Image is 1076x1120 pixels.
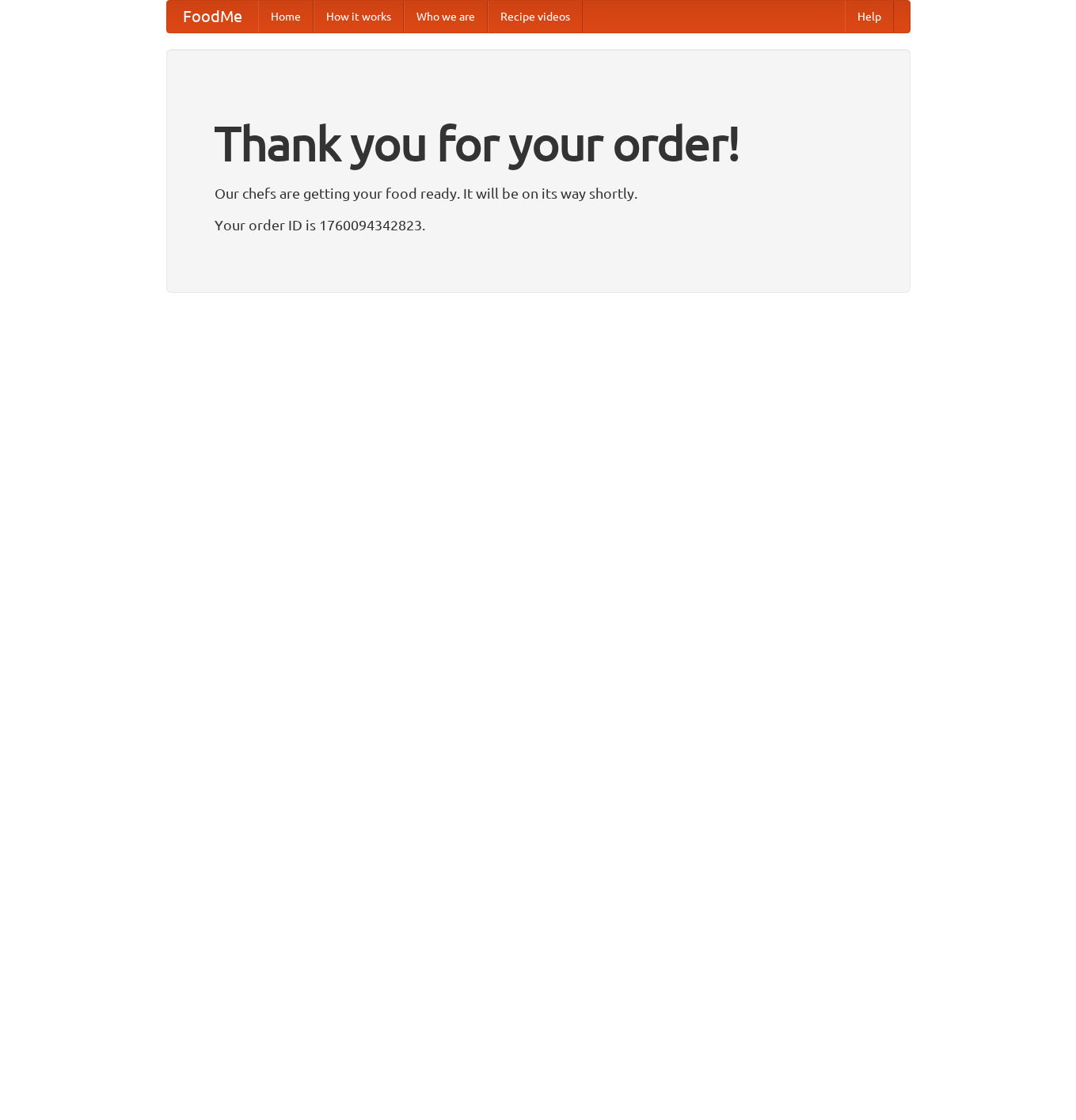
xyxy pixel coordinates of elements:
a: FoodMe [167,1,258,32]
a: Help [845,1,894,32]
a: Who we are [404,1,488,32]
a: Recipe videos [488,1,583,32]
a: How it works [314,1,404,32]
p: Your order ID is 1760094342823. [215,213,862,237]
p: Our chefs are getting your food ready. It will be on its way shortly. [215,181,862,205]
h1: Thank you for your order! [215,105,862,181]
a: Home [258,1,314,32]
